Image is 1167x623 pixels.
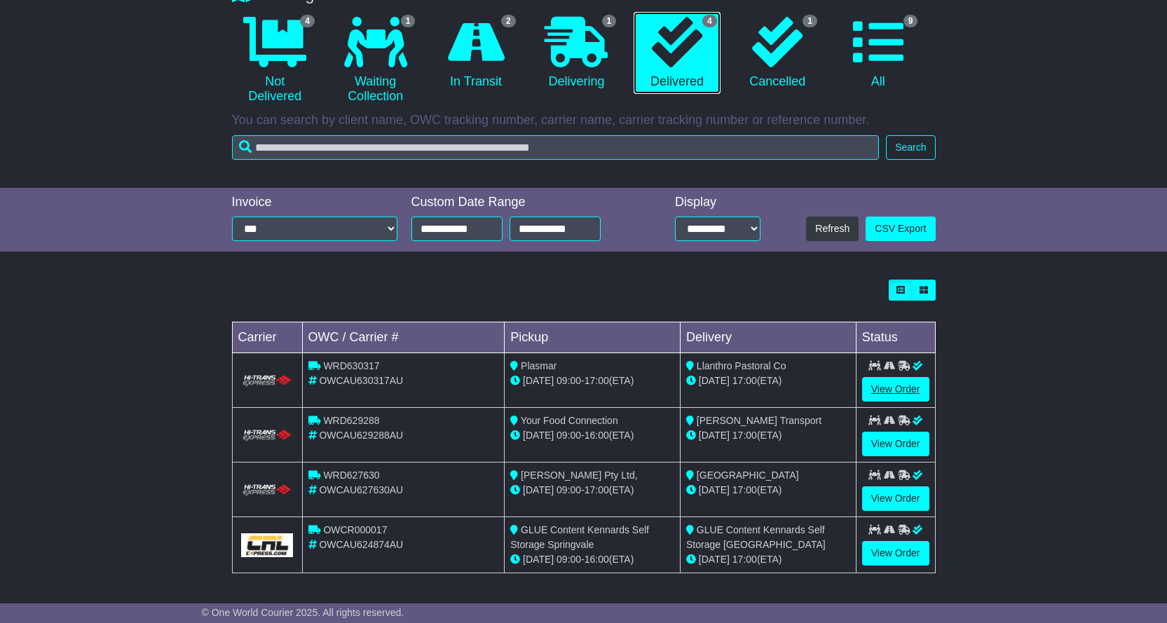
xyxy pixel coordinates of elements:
[903,15,918,27] span: 9
[735,12,821,95] a: 1 Cancelled
[686,552,850,567] div: (ETA)
[699,430,730,441] span: [DATE]
[323,470,379,481] span: WRD627630
[533,12,620,95] a: 1 Delivering
[866,217,935,241] a: CSV Export
[803,15,817,27] span: 1
[634,12,720,95] a: 4 Delivered
[510,552,674,567] div: - (ETA)
[557,430,581,441] span: 09:00
[523,554,554,565] span: [DATE]
[697,470,799,481] span: [GEOGRAPHIC_DATA]
[510,524,649,550] span: GLUE Content Kennards Self Storage Springvale
[806,217,859,241] button: Refresh
[585,484,609,495] span: 17:00
[702,15,717,27] span: 4
[699,554,730,565] span: [DATE]
[862,377,929,402] a: View Order
[697,360,786,371] span: Llanthro Pastoral Co
[862,541,929,566] a: View Order
[585,430,609,441] span: 16:00
[732,484,757,495] span: 17:00
[686,483,850,498] div: (ETA)
[521,415,618,426] span: Your Food Connection
[675,195,760,210] div: Display
[557,484,581,495] span: 09:00
[510,428,674,443] div: - (ETA)
[732,554,757,565] span: 17:00
[585,554,609,565] span: 16:00
[323,524,387,535] span: OWCR000017
[699,484,730,495] span: [DATE]
[232,12,318,109] a: 4 Not Delivered
[332,12,418,109] a: 1 Waiting Collection
[521,470,638,481] span: [PERSON_NAME] Pty Ltd,
[302,322,505,353] td: OWC / Carrier #
[732,430,757,441] span: 17:00
[686,428,850,443] div: (ETA)
[523,430,554,441] span: [DATE]
[835,12,921,95] a: 9 All
[232,195,397,210] div: Invoice
[319,375,403,386] span: OWCAU630317AU
[241,429,294,442] img: HiTrans.png
[732,375,757,386] span: 17:00
[241,374,294,388] img: HiTrans.png
[585,375,609,386] span: 17:00
[856,322,935,353] td: Status
[319,430,403,441] span: OWCAU629288AU
[432,12,519,95] a: 2 In Transit
[862,432,929,456] a: View Order
[319,539,403,550] span: OWCAU624874AU
[323,415,379,426] span: WRD629288
[300,15,315,27] span: 4
[862,486,929,511] a: View Order
[686,524,826,550] span: GLUE Content Kennards Self Storage [GEOGRAPHIC_DATA]
[232,322,302,353] td: Carrier
[501,15,516,27] span: 2
[202,607,404,618] span: © One World Courier 2025. All rights reserved.
[510,483,674,498] div: - (ETA)
[505,322,681,353] td: Pickup
[699,375,730,386] span: [DATE]
[510,374,674,388] div: - (ETA)
[686,374,850,388] div: (ETA)
[401,15,416,27] span: 1
[602,15,617,27] span: 1
[523,375,554,386] span: [DATE]
[241,533,294,557] img: GetCarrierServiceLogo
[411,195,636,210] div: Custom Date Range
[697,415,821,426] span: [PERSON_NAME] Transport
[886,135,935,160] button: Search
[241,484,294,497] img: HiTrans.png
[557,554,581,565] span: 09:00
[323,360,379,371] span: WRD630317
[232,113,936,128] p: You can search by client name, OWC tracking number, carrier name, carrier tracking number or refe...
[521,360,557,371] span: Plasmar
[557,375,581,386] span: 09:00
[680,322,856,353] td: Delivery
[319,484,403,495] span: OWCAU627630AU
[523,484,554,495] span: [DATE]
